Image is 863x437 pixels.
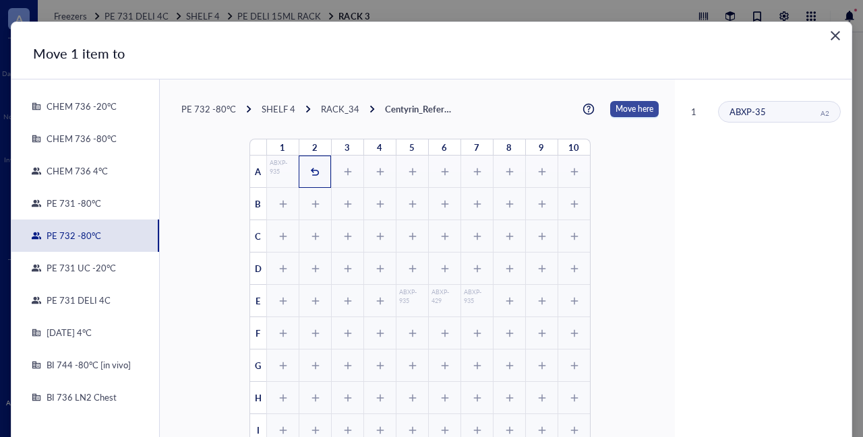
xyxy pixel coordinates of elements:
div: RACK_34 [321,103,359,115]
div: PE 732 -80°C [41,230,101,242]
div: C [250,220,266,253]
div: SHELF 4 [262,103,295,115]
div: 1 [691,106,713,118]
div: H [250,382,266,414]
div: 6 [428,139,460,156]
div: Move 1 item to [33,44,125,63]
div: PE 732 -80°C [181,103,236,115]
div: B [250,188,266,220]
div: A2 [821,108,829,118]
div: 1 [266,139,299,156]
div: 10 [558,139,590,156]
span: ABXP-35 [730,105,766,118]
div: CHEM 736 4°C [41,165,108,177]
div: A [250,156,266,188]
button: Move here [610,101,659,117]
div: BI 736 LN2 Chest [41,391,117,403]
div: CHEM 736 -80°C [41,133,117,145]
div: E [250,285,266,317]
span: Close [825,36,846,52]
div: D [250,253,266,285]
div: F [250,317,266,349]
div: Centyrin_Reference_Material [385,103,452,115]
div: 3 [331,139,363,156]
div: BI 744 -80°C [in vivo] [41,359,131,371]
button: Close [825,33,846,55]
div: 7 [460,139,493,156]
div: 4 [363,139,396,156]
div: 2 [299,139,331,156]
span: Move here [616,101,653,117]
div: 9 [525,139,558,156]
div: [DATE] 4°C [41,327,92,339]
div: PE 731 -80°C [41,197,101,209]
div: PE 731 DELI 4C [41,294,111,306]
div: 5 [396,139,428,156]
div: CHEM 736 -20°C [41,100,117,112]
div: PE 731 UC -20°C [41,262,116,274]
div: 8 [493,139,525,156]
div: G [250,349,266,382]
